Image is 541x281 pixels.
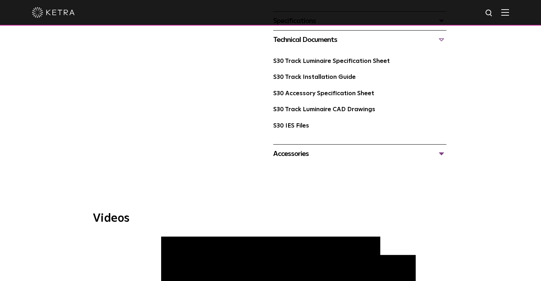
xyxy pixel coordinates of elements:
h3: Videos [93,213,449,224]
div: Technical Documents [273,34,446,45]
a: S30 Track Luminaire Specification Sheet [273,58,390,64]
div: Accessories [273,148,446,160]
a: S30 Track Installation Guide [273,74,356,80]
a: S30 Track Luminaire CAD Drawings [273,107,375,113]
img: ketra-logo-2019-white [32,7,75,18]
a: S30 Accessory Specification Sheet [273,91,374,97]
a: S30 IES Files [273,123,309,129]
img: Hamburger%20Nav.svg [501,9,509,16]
img: search icon [485,9,494,18]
